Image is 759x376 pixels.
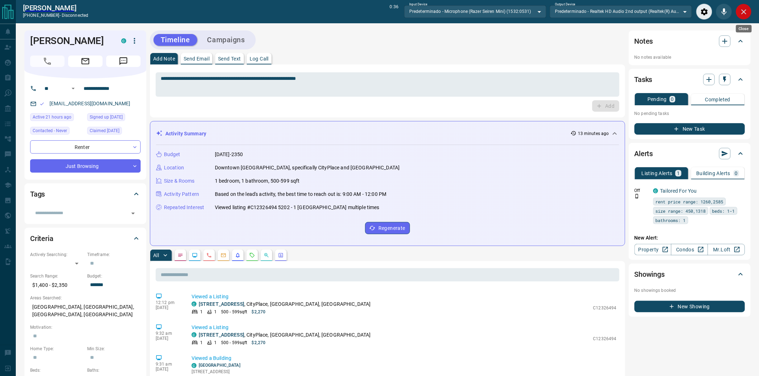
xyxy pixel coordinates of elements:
[192,252,198,258] svg: Lead Browsing Activity
[30,279,84,291] p: $1,400 - $2,350
[593,305,617,311] p: C12326494
[215,191,386,198] p: Based on the lead's activity, the best time to reach out is: 9:00 AM - 12:00 PM
[635,194,640,199] svg: Push Notification Only
[555,2,575,7] label: Output Device
[184,56,209,61] p: Send Email
[550,5,692,18] div: Predeterminado - Realtek HD Audio 2nd output (Realtek(R) Audio)
[30,188,45,200] h2: Tags
[90,127,119,134] span: Claimed [DATE]
[214,339,217,346] p: 1
[30,185,141,203] div: Tags
[106,56,141,67] span: Message
[154,34,197,46] button: Timeline
[30,295,141,301] p: Areas Searched:
[221,252,226,258] svg: Emails
[404,5,546,18] div: Predeterminado - Microphone (Razer Seiren Mini) (1532:0531)
[33,114,71,121] span: Active 21 hours ago
[30,113,84,123] div: Thu Aug 14 2025
[192,302,197,307] div: condos.ca
[192,293,617,300] p: Viewed a Listing
[30,324,141,331] p: Motivation:
[164,177,195,185] p: Size & Rooms
[671,97,674,102] p: 0
[121,38,126,43] div: condos.ca
[200,309,203,315] p: 1
[218,56,241,61] p: Send Text
[33,127,67,134] span: Contacted - Never
[635,74,652,85] h2: Tasks
[156,331,181,336] p: 9:32 am
[635,266,745,283] div: Showings
[153,56,175,61] p: Add Note
[593,336,617,342] p: C12326494
[164,151,180,158] p: Budget
[635,145,745,162] div: Alerts
[712,207,735,214] span: beds: 1-1
[200,34,252,46] button: Campaigns
[153,253,159,258] p: All
[696,4,712,20] div: Audio Settings
[192,368,256,375] p: [STREET_ADDRESS]
[264,252,269,258] svg: Opportunities
[199,332,244,338] a: [STREET_ADDRESS]
[30,301,141,320] p: [GEOGRAPHIC_DATA], [GEOGRAPHIC_DATA], [GEOGRAPHIC_DATA], [GEOGRAPHIC_DATA]
[164,191,199,198] p: Activity Pattern
[156,127,619,140] div: Activity Summary13 minutes ago
[409,2,428,7] label: Input Device
[221,309,247,315] p: 500 - 599 sqft
[156,305,181,310] p: [DATE]
[365,222,410,234] button: Regenerate
[30,346,84,352] p: Home Type:
[192,324,617,331] p: Viewed a Listing
[635,148,653,159] h2: Alerts
[656,198,723,205] span: rent price range: 1260,2585
[87,113,141,123] div: Wed Sep 12 2018
[635,54,745,61] p: No notes available
[235,252,241,258] svg: Listing Alerts
[660,188,697,194] a: Tailored For You
[199,331,371,339] p: , CityPlace, [GEOGRAPHIC_DATA], [GEOGRAPHIC_DATA]
[156,362,181,367] p: 9:31 am
[30,251,84,258] p: Actively Searching:
[250,56,269,61] p: Log Call
[90,114,123,121] span: Signed up [DATE]
[635,33,745,50] div: Notes
[215,151,243,158] p: [DATE]-2350
[215,164,400,172] p: Downtown [GEOGRAPHIC_DATA], specifically CityPlace and [GEOGRAPHIC_DATA]
[87,346,141,352] p: Min Size:
[30,273,84,279] p: Search Range:
[39,101,44,106] svg: Email Valid
[30,159,141,173] div: Just Browsing
[635,244,671,255] a: Property
[249,252,255,258] svg: Requests
[23,4,88,12] h2: [PERSON_NAME]
[206,252,212,258] svg: Calls
[656,207,706,214] span: size range: 450,1318
[165,130,206,138] p: Activity Summary
[164,204,204,211] p: Repeated Interest
[736,4,752,20] div: Close
[178,252,183,258] svg: Notes
[192,363,197,368] div: condos.ca
[252,309,266,315] p: $2,270
[578,130,609,137] p: 13 minutes ago
[87,127,141,137] div: Wed Sep 12 2018
[215,204,379,211] p: Viewed listing #C12326494 5202 - 1 [GEOGRAPHIC_DATA] multiple times
[215,177,300,185] p: 1 bedroom, 1 bathroom, 500-599 sqft
[278,252,284,258] svg: Agent Actions
[708,244,745,255] a: Mr.Loft
[735,171,738,176] p: 0
[199,363,240,368] a: [GEOGRAPHIC_DATA]
[214,309,217,315] p: 1
[635,71,745,88] div: Tasks
[69,84,77,93] button: Open
[30,35,110,47] h1: [PERSON_NAME]
[635,108,745,119] p: No pending tasks
[677,171,680,176] p: 1
[716,4,732,20] div: Mute
[635,287,745,294] p: No showings booked
[736,25,752,33] div: Close
[635,269,665,280] h2: Showings
[192,332,197,337] div: condos.ca
[30,140,141,154] div: Renter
